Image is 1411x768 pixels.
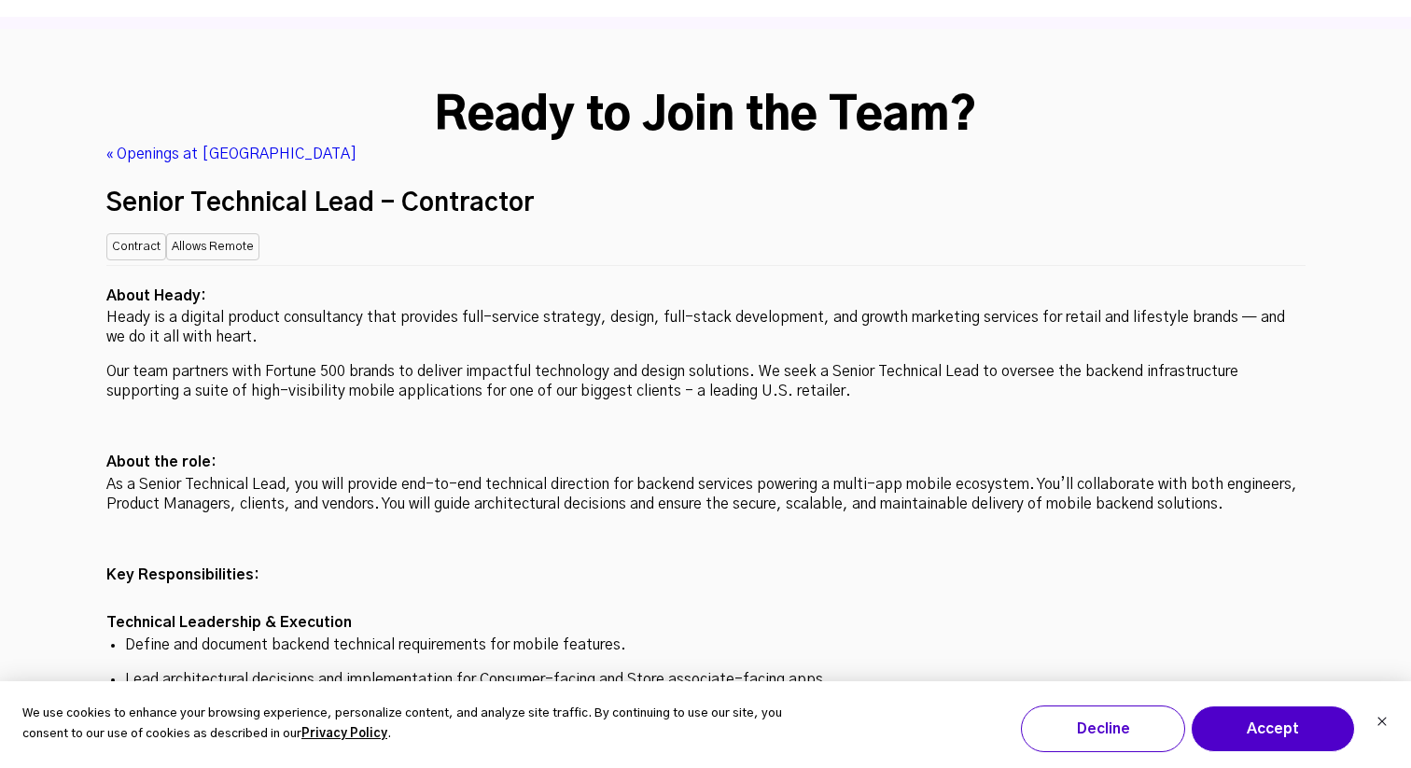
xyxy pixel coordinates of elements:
[125,635,1287,655] p: Define and document backend technical requirements for mobile features.
[106,285,1306,309] h2: About Heady:
[22,704,824,747] p: We use cookies to enhance your browsing experience, personalize content, and analyze site traffic...
[106,564,1306,588] h2: Key Responsibilities:
[1376,714,1388,733] button: Dismiss cookie banner
[106,451,1306,475] h2: About the role:
[166,233,259,260] small: Allows Remote
[106,308,1306,347] p: Heady is a digital product consultancy that provides full-service strategy, design, full-stack de...
[106,362,1306,401] p: Our team partners with Fortune 500 brands to deliver impactful technology and design solutions. W...
[106,611,1125,635] h4: Technical Leadership & Execution
[106,147,356,161] a: « Openings at [GEOGRAPHIC_DATA]
[106,183,1306,224] h2: Senior Technical Lead - Contractor
[1191,705,1355,752] button: Accept
[106,89,1306,145] h2: Ready to Join the Team?
[1021,705,1185,752] button: Decline
[125,670,1287,690] p: Lead architectural decisions and implementation for Consumer-facing and Store associate-facing apps
[106,233,166,260] small: Contract
[301,724,387,746] a: Privacy Policy
[106,475,1306,514] p: As a Senior Technical Lead, you will provide end-to-end technical direction for backend services ...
